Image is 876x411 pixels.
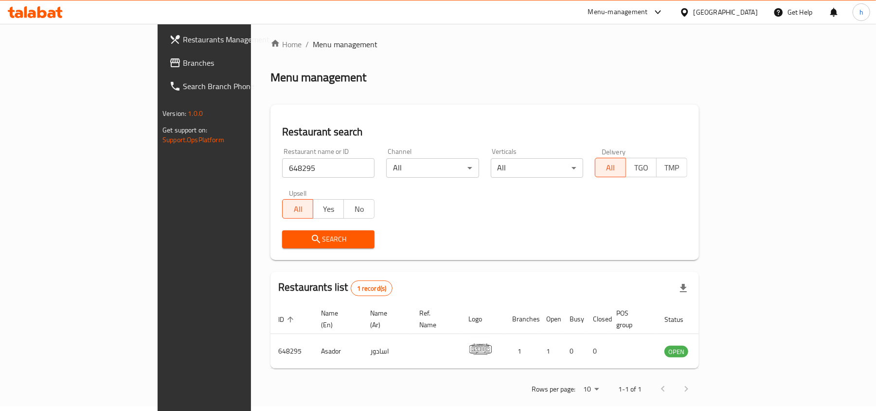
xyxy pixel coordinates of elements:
span: Ref. Name [419,307,449,331]
li: / [305,38,309,50]
img: Asador [468,337,493,361]
th: Open [538,304,562,334]
span: h [859,7,863,18]
span: TGO [630,161,653,175]
div: Rows per page: [579,382,603,397]
div: Export file [672,277,695,300]
th: Logo [461,304,504,334]
td: 1 [504,334,538,369]
span: Branches [183,57,296,69]
span: No [348,202,371,216]
a: Restaurants Management [161,28,304,51]
p: 1-1 of 1 [618,383,642,395]
span: Search Branch Phone [183,80,296,92]
span: Version: [162,107,186,120]
span: Get support on: [162,124,207,136]
span: TMP [661,161,683,175]
span: Menu management [313,38,377,50]
span: POS group [616,307,645,331]
span: Restaurants Management [183,34,296,45]
span: 1.0.0 [188,107,203,120]
th: Branches [504,304,538,334]
td: 1 [538,334,562,369]
button: TMP [656,158,687,177]
span: All [599,161,622,175]
td: 0 [585,334,608,369]
span: OPEN [664,346,688,357]
a: Search Branch Phone [161,75,304,98]
button: TGO [626,158,657,177]
label: Upsell [289,189,307,196]
p: Rows per page: [532,383,575,395]
button: Search [282,230,375,248]
div: All [491,158,583,178]
td: 0 [562,334,585,369]
span: Status [664,314,696,325]
nav: breadcrumb [270,38,699,50]
a: Branches [161,51,304,75]
th: Busy [562,304,585,334]
button: Yes [313,199,344,219]
span: Name (Ar) [370,307,400,331]
td: اسادور [362,334,411,369]
span: Yes [317,202,340,216]
div: All [386,158,479,178]
button: No [343,199,375,219]
button: All [282,199,313,219]
span: Search [290,233,367,245]
h2: Menu management [270,70,366,85]
th: Closed [585,304,608,334]
span: ID [278,314,297,325]
span: Name (En) [321,307,351,331]
table: enhanced table [270,304,741,369]
button: All [595,158,626,177]
td: Asador [313,334,362,369]
a: Support.OpsPlatform [162,133,224,146]
div: Menu-management [588,6,648,18]
input: Search for restaurant name or ID.. [282,158,375,178]
label: Delivery [602,148,626,155]
span: 1 record(s) [351,284,393,293]
h2: Restaurant search [282,125,687,139]
div: [GEOGRAPHIC_DATA] [694,7,758,18]
h2: Restaurants list [278,280,393,296]
span: All [286,202,309,216]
